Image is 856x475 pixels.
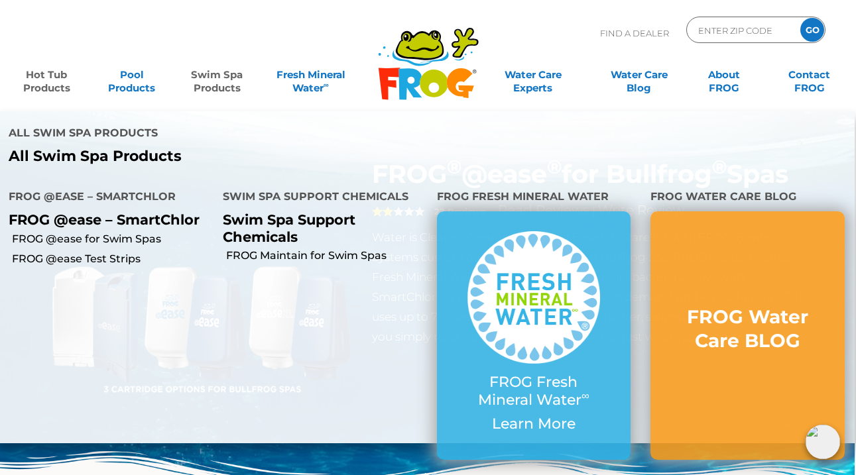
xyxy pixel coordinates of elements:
img: openIcon [806,425,840,459]
a: FROG Water Care BLOG [677,305,818,366]
p: Find A Dealer [600,17,669,50]
h4: FROG @ease – SmartChlor [9,185,203,211]
h4: All Swim Spa Products [9,121,417,148]
a: FROG @ease Test Strips [12,252,213,266]
sup: ∞ [324,80,329,89]
a: PoolProducts [99,62,165,88]
a: All Swim Spa Products [9,148,417,165]
p: FROG @ease – SmartChlor [9,211,203,228]
a: Swim SpaProducts [184,62,250,88]
a: FROG @ease for Swim Spas [12,232,213,246]
h4: FROG Fresh Mineral Water [437,185,631,211]
p: Learn More [463,415,605,433]
p: Swim Spa Support Chemicals [223,211,417,244]
p: FROG Fresh Mineral Water [463,374,605,409]
h3: FROG Water Care BLOG [677,305,818,353]
a: ContactFROG [776,62,843,88]
a: Fresh MineralWater∞ [269,62,352,88]
a: Water CareExperts [479,62,587,88]
a: FROG Fresh Mineral Water∞ Learn More [463,231,605,439]
a: FROG Maintain for Swim Spas [226,248,427,263]
a: AboutFROG [691,62,757,88]
input: GO [800,18,824,42]
input: Zip Code Form [697,21,786,40]
h4: FROG Water Care BLOG [650,185,845,211]
a: Water CareBlog [606,62,672,88]
h4: Swim Spa Support Chemicals [223,185,417,211]
a: Hot TubProducts [13,62,80,88]
sup: ∞ [581,389,589,402]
